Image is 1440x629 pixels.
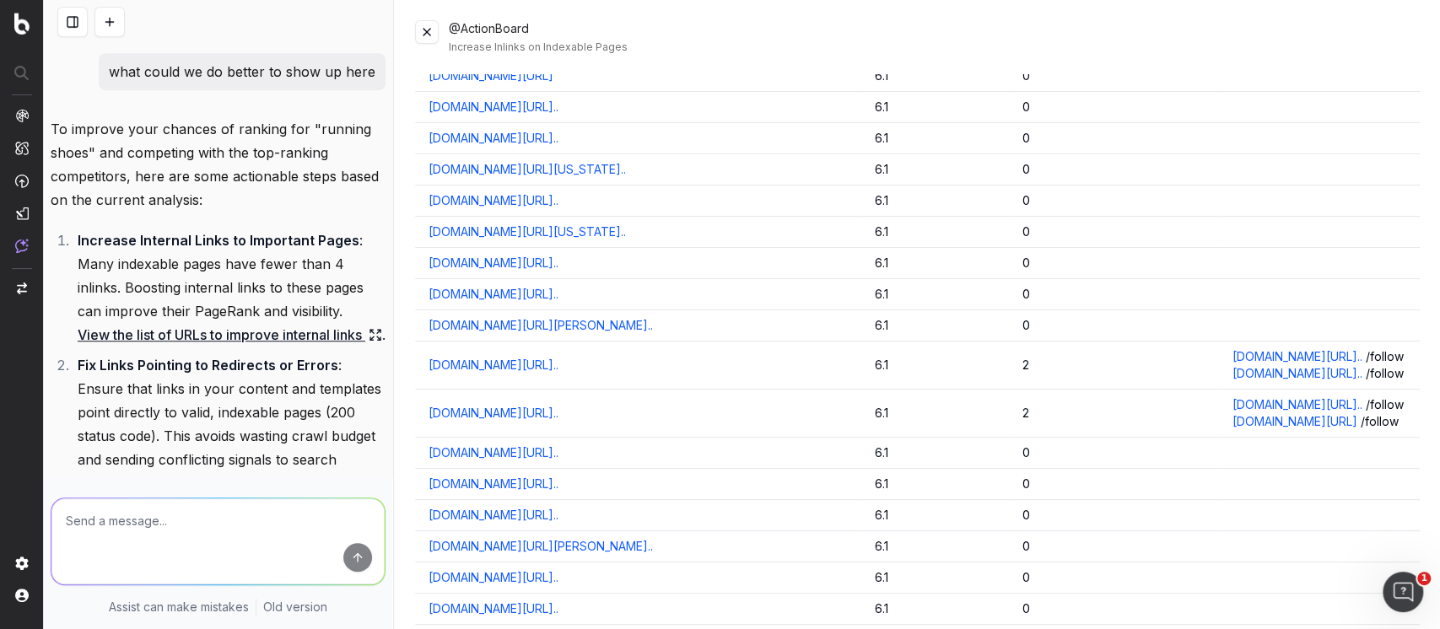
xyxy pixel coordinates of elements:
[1009,248,1219,279] td: 0
[875,569,995,586] div: 6.1
[429,255,558,271] a: [DOMAIN_NAME][URL]..
[429,67,553,84] a: [DOMAIN_NAME][URL]
[17,282,27,294] img: Switch project
[1009,469,1219,500] td: 0
[14,13,30,35] img: Botify logo
[429,600,558,617] a: [DOMAIN_NAME][URL]..
[429,192,558,209] a: [DOMAIN_NAME][URL]..
[15,556,29,570] img: Setting
[875,255,995,271] div: 6.1
[429,130,558,147] a: [DOMAIN_NAME][URL]..
[1232,348,1406,365] div: / follow
[51,117,386,212] p: To improve your chances of ranking for "running shoes" and competing with the top-ranking competi...
[875,99,995,116] div: 6.1
[263,599,327,616] a: Old version
[429,569,558,586] a: [DOMAIN_NAME][URL]..
[1232,349,1362,363] a: [DOMAIN_NAME][URL]..
[1009,594,1219,625] td: 0
[429,223,626,240] a: [DOMAIN_NAME][URL][US_STATE]..
[429,161,626,178] a: [DOMAIN_NAME][URL][US_STATE]..
[1009,390,1219,438] td: 2
[429,538,653,555] a: [DOMAIN_NAME][URL][PERSON_NAME]..
[109,599,249,616] p: Assist can make mistakes
[1383,572,1423,612] iframe: Intercom live chat
[1232,413,1406,430] div: / follow
[1009,92,1219,123] td: 0
[1009,438,1219,469] td: 0
[1009,562,1219,594] td: 0
[429,405,558,422] a: [DOMAIN_NAME][URL]..
[15,109,29,122] img: Analytics
[875,600,995,617] div: 6.1
[429,357,558,374] a: [DOMAIN_NAME][URL]..
[875,507,995,524] div: 6.1
[1009,185,1219,217] td: 0
[429,99,558,116] a: [DOMAIN_NAME][URL]..
[429,444,558,461] a: [DOMAIN_NAME][URL]..
[15,207,29,220] img: Studio
[875,538,995,555] div: 6.1
[1009,500,1219,531] td: 0
[15,589,29,602] img: My account
[875,223,995,240] div: 6.1
[1009,279,1219,310] td: 0
[875,317,995,334] div: 6.1
[449,40,1420,54] div: Increase Inlinks on Indexable Pages
[875,405,995,422] div: 6.1
[1009,341,1219,390] td: 2
[78,323,382,347] a: View the list of URLs to improve internal links
[78,357,338,374] strong: Fix Links Pointing to Redirects or Errors
[449,20,1420,54] div: @ActionBoard
[1232,365,1406,382] div: / follow
[875,476,995,492] div: 6.1
[875,130,995,147] div: 6.1
[1009,217,1219,248] td: 0
[1009,61,1219,92] td: 0
[429,286,558,303] a: [DOMAIN_NAME][URL]..
[1009,154,1219,185] td: 0
[429,317,653,334] a: [DOMAIN_NAME][URL][PERSON_NAME]..
[73,353,386,559] li: : Ensure that links in your content and templates point directly to valid, indexable pages (200 s...
[429,476,558,492] a: [DOMAIN_NAME][URL]..
[109,60,375,83] p: what could we do better to show up here
[875,357,995,374] div: 6.1
[1232,397,1362,411] a: [DOMAIN_NAME][URL]..
[1232,414,1357,428] a: [DOMAIN_NAME][URL]
[1232,396,1406,413] div: / follow
[78,232,359,249] strong: Increase Internal Links to Important Pages
[1009,531,1219,562] td: 0
[875,67,995,84] div: 6.1
[1009,310,1219,341] td: 0
[1232,366,1362,380] a: [DOMAIN_NAME][URL]..
[875,286,995,303] div: 6.1
[429,507,558,524] a: [DOMAIN_NAME][URL]..
[1009,123,1219,154] td: 0
[15,239,29,253] img: Assist
[15,174,29,188] img: Activation
[73,228,386,347] li: : Many indexable pages have fewer than 4 inlinks. Boosting internal links to these pages can impr...
[875,444,995,461] div: 6.1
[15,141,29,155] img: Intelligence
[1417,572,1431,585] span: 1
[875,161,995,178] div: 6.1
[875,192,995,209] div: 6.1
